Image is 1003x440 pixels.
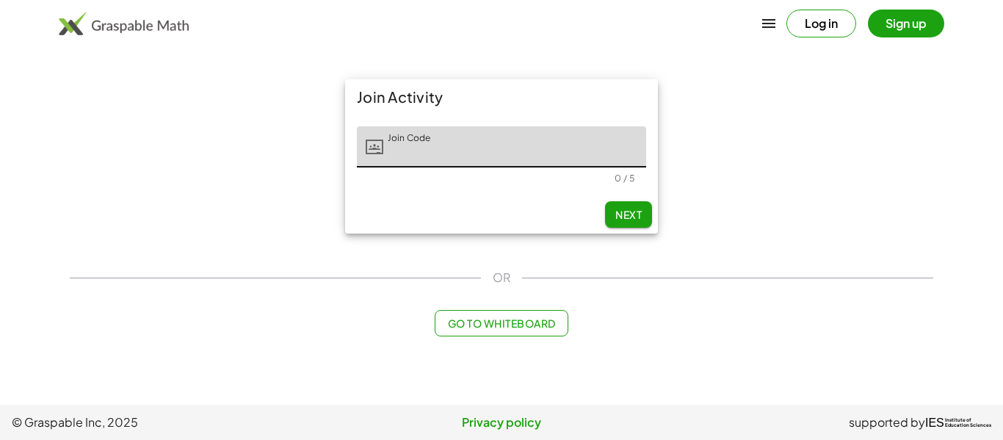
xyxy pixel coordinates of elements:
[925,414,991,431] a: IESInstitute ofEducation Sciences
[615,208,642,221] span: Next
[868,10,944,37] button: Sign up
[435,310,568,336] button: Go to Whiteboard
[615,173,634,184] div: 0 / 5
[786,10,856,37] button: Log in
[925,416,944,430] span: IES
[945,418,991,428] span: Institute of Education Sciences
[12,414,338,431] span: © Graspable Inc, 2025
[345,79,658,115] div: Join Activity
[605,201,652,228] button: Next
[493,269,510,286] span: OR
[849,414,925,431] span: supported by
[447,317,555,330] span: Go to Whiteboard
[338,414,665,431] a: Privacy policy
